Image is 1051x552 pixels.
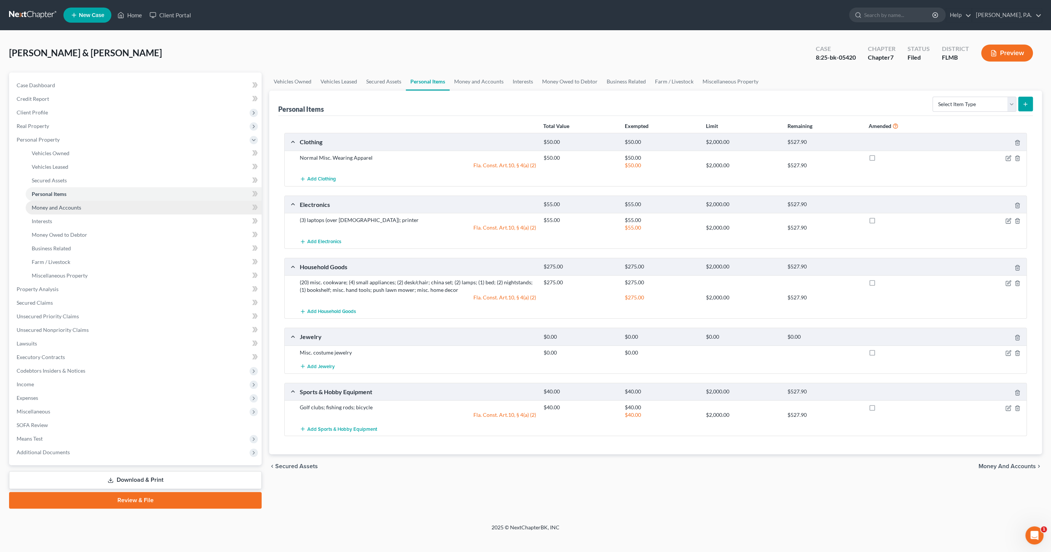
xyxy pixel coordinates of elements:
div: (3) laptops (over [DEMOGRAPHIC_DATA]); printer [296,216,540,224]
div: $275.00 [621,279,702,286]
span: Secured Assets [32,177,67,183]
a: Interests [26,214,262,228]
span: Credit Report [17,96,49,102]
div: $527.90 [783,162,865,169]
span: Secured Assets [275,463,318,469]
div: $40.00 [621,411,702,419]
span: Vehicles Leased [32,163,68,170]
a: Secured Claims [11,296,262,310]
div: $275.00 [540,263,621,270]
a: Unsecured Priority Claims [11,310,262,323]
a: Farm / Livestock [26,255,262,269]
span: Farm / Livestock [32,259,70,265]
div: Electronics [296,200,540,208]
a: Case Dashboard [11,79,262,92]
span: Miscellaneous Property [32,272,88,279]
a: Vehicles Owned [26,146,262,160]
a: Personal Items [26,187,262,201]
div: $2,000.00 [702,139,783,146]
a: Review & File [9,492,262,509]
a: Vehicles Owned [269,72,316,91]
iframe: Intercom live chat [1025,526,1043,544]
div: Misc. costume jewelry [296,349,540,356]
div: $527.90 [783,263,865,270]
div: Chapter [868,53,895,62]
div: Golf clubs; fishing rods; bicycle [296,404,540,411]
a: SOFA Review [11,418,262,432]
span: 7 [890,54,894,61]
div: $527.90 [783,139,865,146]
a: Money Owed to Debtor [538,72,602,91]
a: Money and Accounts [450,72,508,91]
div: $2,000.00 [702,294,783,301]
div: $40.00 [621,388,702,395]
button: Add Electronics [300,234,341,248]
a: Executory Contracts [11,350,262,364]
span: Add Household Goods [307,308,356,315]
div: $2,000.00 [702,411,783,419]
div: $55.00 [540,201,621,208]
span: Property Analysis [17,286,59,292]
div: Fla. Const. Art.10, § 4(a) (2) [296,411,540,419]
i: chevron_left [269,463,275,469]
span: Business Related [32,245,71,251]
a: Help [946,8,971,22]
strong: Exempted [625,123,649,129]
div: $0.00 [621,349,702,356]
a: Business Related [26,242,262,255]
a: Download & Print [9,471,262,489]
span: Lawsuits [17,340,37,347]
div: $527.90 [783,294,865,301]
button: Add Household Goods [300,304,356,318]
div: 2025 © NextChapterBK, INC [310,524,741,537]
span: Expenses [17,395,38,401]
span: Money Owed to Debtor [32,231,87,238]
span: Income [17,381,34,387]
a: Lawsuits [11,337,262,350]
div: $50.00 [540,139,621,146]
a: Unsecured Nonpriority Claims [11,323,262,337]
div: Clothing [296,138,540,146]
span: New Case [79,12,104,18]
div: Personal Items [278,105,324,114]
a: Miscellaneous Property [26,269,262,282]
a: Home [114,8,146,22]
a: Farm / Livestock [650,72,698,91]
div: $55.00 [621,216,702,224]
strong: Remaining [787,123,812,129]
span: Unsecured Priority Claims [17,313,79,319]
div: $55.00 [540,216,621,224]
span: Client Profile [17,109,48,116]
div: $275.00 [540,279,621,286]
div: $50.00 [621,162,702,169]
a: [PERSON_NAME], P.A. [972,8,1042,22]
div: $50.00 [540,154,621,162]
span: Add Jewelry [307,364,335,370]
strong: Limit [706,123,718,129]
button: Add Sports & Hobby Equipment [300,422,377,436]
div: $0.00 [621,333,702,341]
i: chevron_right [1036,463,1042,469]
span: Unsecured Nonpriority Claims [17,327,89,333]
button: Money and Accounts chevron_right [979,463,1042,469]
span: Case Dashboard [17,82,55,88]
div: $2,000.00 [702,162,783,169]
div: Household Goods [296,263,540,271]
div: $527.90 [783,201,865,208]
a: Personal Items [406,72,450,91]
span: Add Sports & Hobby Equipment [307,426,377,432]
a: Client Portal [146,8,195,22]
span: Interests [32,218,52,224]
span: Money and Accounts [32,204,81,211]
div: Fla. Const. Art.10, § 4(a) (2) [296,294,540,301]
div: $55.00 [621,224,702,231]
div: District [942,45,969,53]
button: Add Jewelry [300,359,335,373]
button: chevron_left Secured Assets [269,463,318,469]
span: 1 [1041,526,1047,532]
span: Codebtors Insiders & Notices [17,367,85,374]
a: Secured Assets [362,72,406,91]
div: Sports & Hobby Equipment [296,388,540,396]
div: Status [908,45,930,53]
div: $50.00 [621,139,702,146]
